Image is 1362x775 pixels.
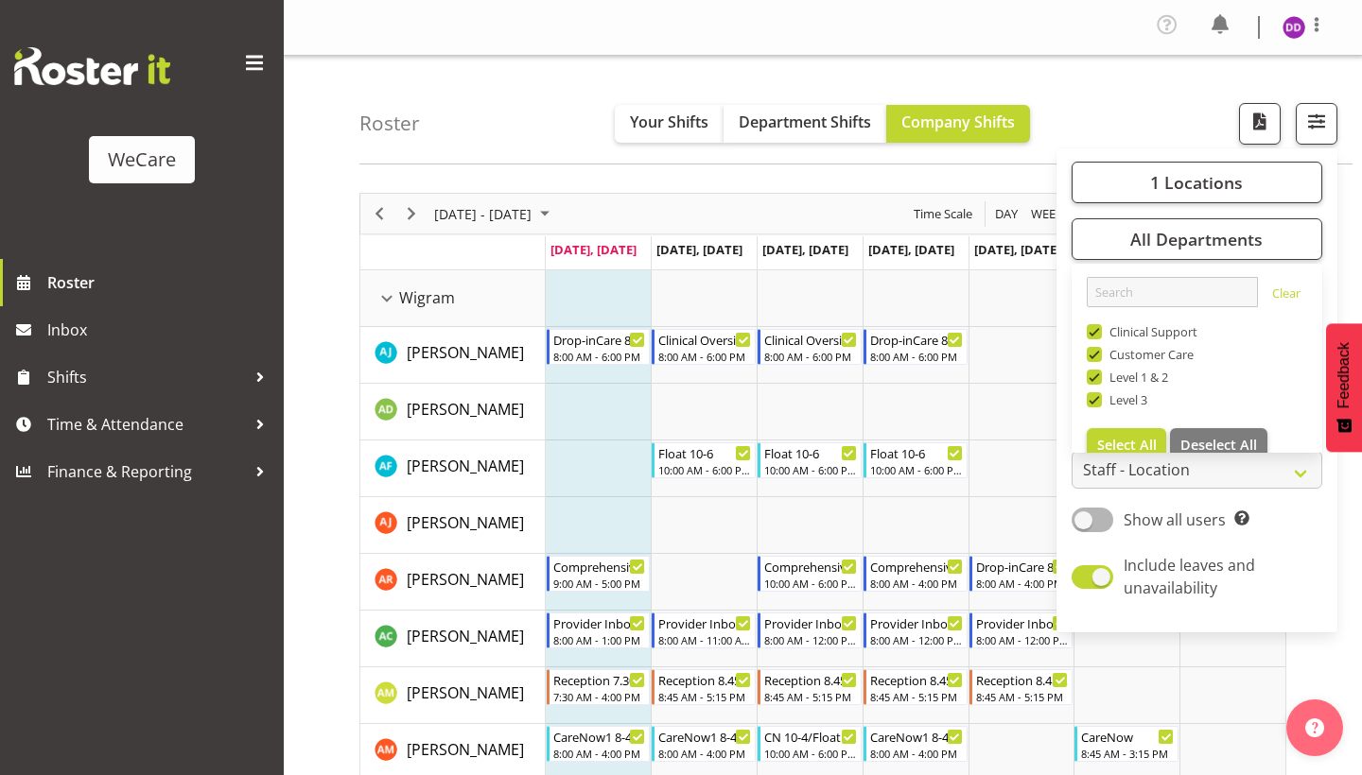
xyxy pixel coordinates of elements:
[407,455,524,477] a: [PERSON_NAME]
[758,669,862,705] div: Antonia Mao"s event - Reception 8.45-5.15 Begin From Wednesday, September 3, 2025 at 8:45:00 AM G...
[764,443,857,462] div: Float 10-6
[553,727,646,746] div: CareNow1 8-4
[764,632,857,647] div: 8:00 AM - 12:00 PM
[553,689,646,704] div: 7:30 AM - 4:00 PM
[615,105,724,143] button: Your Shifts
[359,112,420,134] h4: Roster
[974,241,1060,258] span: [DATE], [DATE]
[367,202,393,226] button: Previous
[1305,718,1324,737] img: help-xxl-2.png
[553,330,646,349] div: Drop-inCare 8-6
[764,330,857,349] div: Clinical Oversight
[758,329,862,365] div: AJ Jones"s event - Clinical Oversight Begin From Wednesday, September 3, 2025 at 8:00:00 AM GMT+1...
[407,681,524,704] a: [PERSON_NAME]
[870,462,963,477] div: 10:00 AM - 6:00 PM
[399,202,425,226] button: Next
[724,105,886,143] button: Department Shifts
[432,202,533,226] span: [DATE] - [DATE]
[864,726,968,762] div: Ashley Mendoza"s event - CareNow1 8-4 Begin From Thursday, September 4, 2025 at 8:00:00 AM GMT+12...
[864,669,968,705] div: Antonia Mao"s event - Reception 8.45-5.15 Begin From Thursday, September 4, 2025 at 8:45:00 AM GM...
[864,556,968,592] div: Andrea Ramirez"s event - Comprehensive Consult 8-4 Begin From Thursday, September 4, 2025 at 8:00...
[407,398,524,421] a: [PERSON_NAME]
[911,202,976,226] button: Time Scale
[1326,323,1362,452] button: Feedback - Show survey
[399,286,455,309] span: Wigram
[976,670,1069,689] div: Reception 8.45-5.15
[407,512,524,533] span: [PERSON_NAME]
[108,146,176,174] div: WeCare
[553,576,646,591] div: 9:00 AM - 5:00 PM
[1102,347,1195,362] span: Customer Care
[47,457,246,486] span: Finance & Reporting
[870,576,963,591] div: 8:00 AM - 4:00 PM
[360,611,546,667] td: Andrew Casburn resource
[1150,171,1243,194] span: 1 Locations
[407,341,524,364] a: [PERSON_NAME]
[553,670,646,689] div: Reception 7.30-4
[912,202,974,226] span: Time Scale
[47,363,246,391] span: Shifts
[764,462,857,477] div: 10:00 AM - 6:00 PM
[1130,228,1263,250] span: All Departments
[764,670,857,689] div: Reception 8.45-5.15
[656,241,742,258] span: [DATE], [DATE]
[652,726,756,762] div: Ashley Mendoza"s event - CareNow1 8-4 Begin From Tuesday, September 2, 2025 at 8:00:00 AM GMT+12:...
[1124,555,1255,598] span: Include leaves and unavailability
[431,202,558,226] button: September 01 - 07, 2025
[870,443,963,462] div: Float 10-6
[407,625,524,647] a: [PERSON_NAME]
[1072,162,1322,203] button: 1 Locations
[652,612,756,648] div: Andrew Casburn"s event - Provider Inbox Management Begin From Tuesday, September 2, 2025 at 8:00:...
[901,112,1015,132] span: Company Shifts
[1283,16,1305,39] img: demi-dumitrean10946.jpg
[764,576,857,591] div: 10:00 AM - 6:00 PM
[864,329,968,365] div: AJ Jones"s event - Drop-inCare 8-6 Begin From Thursday, September 4, 2025 at 8:00:00 AM GMT+12:00...
[992,202,1021,226] button: Timeline Day
[1087,428,1167,462] button: Select All
[658,746,751,761] div: 8:00 AM - 4:00 PM
[1180,436,1257,454] span: Deselect All
[658,443,751,462] div: Float 10-6
[1029,202,1065,226] span: Week
[547,726,651,762] div: Ashley Mendoza"s event - CareNow1 8-4 Begin From Monday, September 1, 2025 at 8:00:00 AM GMT+12:0...
[1170,428,1267,462] button: Deselect All
[407,739,524,760] span: [PERSON_NAME]
[658,349,751,364] div: 8:00 AM - 6:00 PM
[1097,436,1157,454] span: Select All
[764,349,857,364] div: 8:00 AM - 6:00 PM
[758,442,862,478] div: Alex Ferguson"s event - Float 10-6 Begin From Wednesday, September 3, 2025 at 10:00:00 AM GMT+12:...
[764,727,857,746] div: CN 10-4/Float
[1081,746,1174,761] div: 8:45 AM - 3:15 PM
[764,746,857,761] div: 10:00 AM - 6:00 PM
[360,327,546,384] td: AJ Jones resource
[969,669,1074,705] div: Antonia Mao"s event - Reception 8.45-5.15 Begin From Friday, September 5, 2025 at 8:45:00 AM GMT+...
[550,241,637,258] span: [DATE], [DATE]
[658,462,751,477] div: 10:00 AM - 6:00 PM
[407,511,524,534] a: [PERSON_NAME]
[1336,342,1353,408] span: Feedback
[547,329,651,365] div: AJ Jones"s event - Drop-inCare 8-6 Begin From Monday, September 1, 2025 at 8:00:00 AM GMT+12:00 E...
[868,241,954,258] span: [DATE], [DATE]
[758,726,862,762] div: Ashley Mendoza"s event - CN 10-4/Float Begin From Wednesday, September 3, 2025 at 10:00:00 AM GMT...
[553,349,646,364] div: 8:00 AM - 6:00 PM
[360,497,546,554] td: Amy Johannsen resource
[407,568,524,591] a: [PERSON_NAME]
[864,442,968,478] div: Alex Ferguson"s event - Float 10-6 Begin From Thursday, September 4, 2025 at 10:00:00 AM GMT+12:0...
[553,613,646,632] div: Provider Inbox Management
[658,613,751,632] div: Provider Inbox Management
[47,316,274,344] span: Inbox
[1072,218,1322,260] button: All Departments
[1102,392,1148,407] span: Level 3
[360,440,546,497] td: Alex Ferguson resource
[758,556,862,592] div: Andrea Ramirez"s event - Comprehensive Consult 10-6 Begin From Wednesday, September 3, 2025 at 10...
[870,557,963,576] div: Comprehensive Consult 8-4
[864,612,968,648] div: Andrew Casburn"s event - Provider Inbox Management Begin From Thursday, September 4, 2025 at 8:00...
[870,727,963,746] div: CareNow1 8-4
[870,689,963,704] div: 8:45 AM - 5:15 PM
[407,342,524,363] span: [PERSON_NAME]
[1081,727,1174,746] div: CareNow
[630,112,708,132] span: Your Shifts
[407,456,524,476] span: [PERSON_NAME]
[969,556,1074,592] div: Andrea Ramirez"s event - Drop-inCare 8-4 Begin From Friday, September 5, 2025 at 8:00:00 AM GMT+1...
[407,569,524,590] span: [PERSON_NAME]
